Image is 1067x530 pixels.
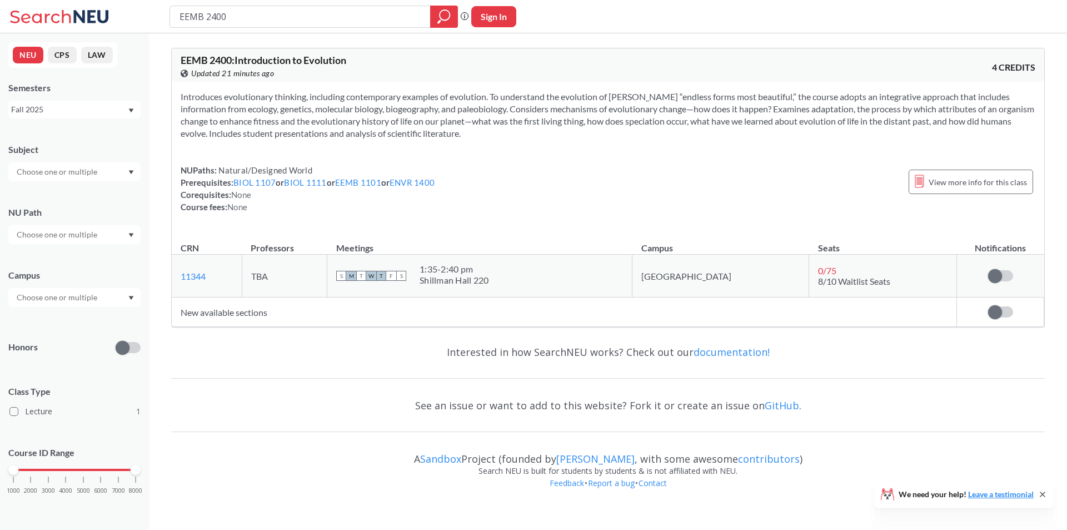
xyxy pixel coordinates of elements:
span: EEMB 2400 : Introduction to Evolution [181,54,346,66]
p: Honors [8,341,38,354]
span: T [376,271,386,281]
th: Meetings [327,231,632,255]
span: S [336,271,346,281]
span: W [366,271,376,281]
span: 5000 [77,488,90,494]
a: GitHub [765,399,799,412]
a: 11344 [181,271,206,281]
span: 2000 [24,488,37,494]
div: Shillman Hall 220 [420,275,488,286]
div: CRN [181,242,199,254]
div: • • [171,477,1045,506]
p: Course ID Range [8,447,141,459]
div: magnifying glass [430,6,458,28]
div: Dropdown arrow [8,225,141,244]
span: T [356,271,366,281]
div: Semesters [8,82,141,94]
span: Class Type [8,385,141,398]
a: Contact [638,478,667,488]
svg: magnifying glass [437,9,451,24]
div: A Project (founded by , with some awesome ) [171,443,1045,465]
button: Sign In [471,6,516,27]
th: Seats [809,231,957,255]
input: Choose one or multiple [11,165,104,179]
svg: Dropdown arrow [128,170,134,175]
td: TBA [242,255,327,298]
a: [PERSON_NAME] [556,452,635,465]
th: Notifications [957,231,1044,255]
span: 4000 [59,488,72,494]
span: None [231,190,251,200]
span: View more info for this class [929,175,1027,189]
div: Campus [8,269,141,281]
div: Search NEU is built for students by students & is not affiliated with NEU. [171,465,1045,477]
span: F [386,271,396,281]
svg: Dropdown arrow [128,233,134,237]
a: Sandbox [420,452,461,465]
label: Lecture [9,404,141,419]
span: 7000 [112,488,125,494]
td: New available sections [172,298,957,327]
div: See an issue or want to add to this website? Fork it or create an issue on . [171,389,1045,422]
a: Leave a testimonial [968,489,1034,499]
a: BIOL 1111 [284,177,326,187]
td: [GEOGRAPHIC_DATA] [632,255,809,298]
span: 8/10 Waitlist Seats [818,276,890,286]
div: Fall 2025Dropdown arrow [8,101,141,118]
svg: Dropdown arrow [128,108,134,113]
div: Dropdown arrow [8,162,141,181]
section: Introduces evolutionary thinking, including contemporary examples of evolution. To understand the... [181,91,1035,140]
span: 8000 [129,488,142,494]
div: 1:35 - 2:40 pm [420,264,488,275]
button: LAW [81,47,113,63]
button: NEU [13,47,43,63]
div: NUPaths: Prerequisites: or or or Corequisites: Course fees: [181,164,435,213]
span: M [346,271,356,281]
a: Report a bug [587,478,635,488]
span: 6000 [94,488,107,494]
span: None [227,202,247,212]
span: Updated 21 minutes ago [191,67,274,80]
div: Dropdown arrow [8,288,141,307]
a: EEMB 1101 [335,177,381,187]
button: CPS [48,47,77,63]
div: Interested in how SearchNEU works? Check out our [171,336,1045,368]
svg: Dropdown arrow [128,296,134,300]
input: Choose one or multiple [11,291,104,304]
input: Class, professor, course number, "phrase" [178,7,422,26]
span: 4 CREDITS [992,61,1035,73]
a: contributors [738,452,800,465]
div: Fall 2025 [11,103,127,116]
span: 1000 [7,488,20,494]
span: 3000 [42,488,55,494]
a: documentation! [694,345,770,359]
span: 0 / 75 [818,265,836,276]
div: Subject [8,143,141,156]
a: ENVR 1400 [390,177,435,187]
span: Natural/Designed World [217,165,312,175]
input: Choose one or multiple [11,228,104,241]
span: S [396,271,406,281]
div: NU Path [8,206,141,219]
a: Feedback [549,478,585,488]
span: 1 [136,405,141,418]
th: Campus [632,231,809,255]
span: We need your help! [899,491,1034,498]
a: BIOL 1107 [233,177,276,187]
th: Professors [242,231,327,255]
